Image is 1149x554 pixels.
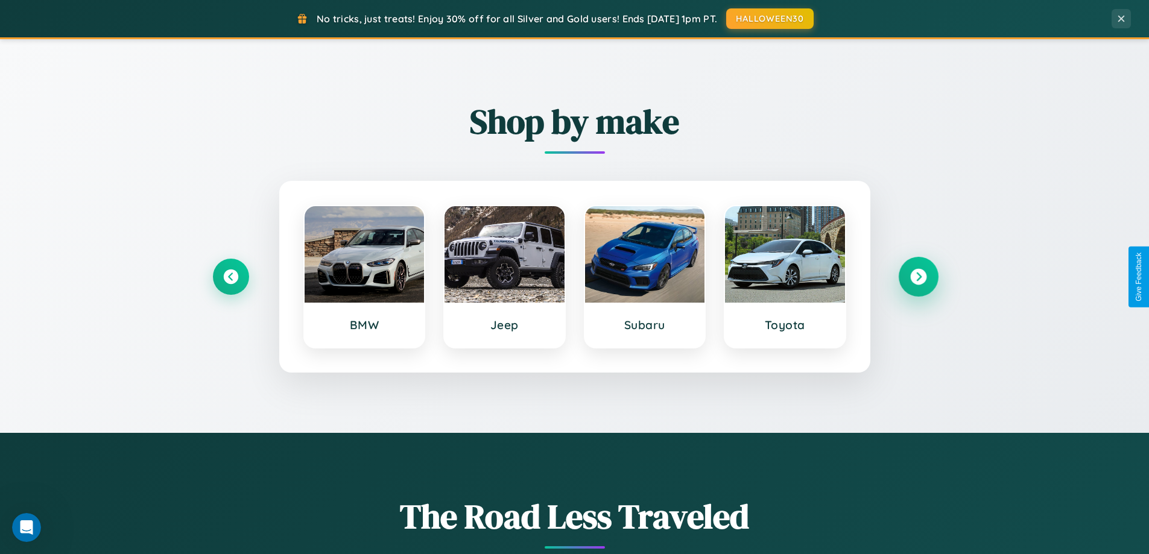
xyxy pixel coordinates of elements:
h2: Shop by make [213,98,937,145]
h3: BMW [317,318,413,332]
h3: Jeep [457,318,552,332]
span: No tricks, just treats! Enjoy 30% off for all Silver and Gold users! Ends [DATE] 1pm PT. [317,13,717,25]
button: HALLOWEEN30 [726,8,814,29]
iframe: Intercom live chat [12,513,41,542]
h3: Subaru [597,318,693,332]
h3: Toyota [737,318,833,332]
div: Give Feedback [1135,253,1143,301]
h1: The Road Less Traveled [213,493,937,540]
